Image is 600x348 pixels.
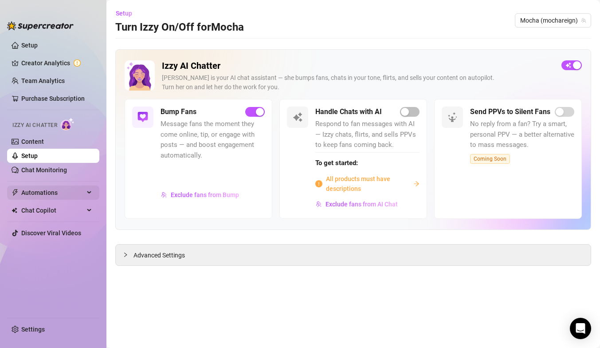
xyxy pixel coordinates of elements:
[115,20,244,35] h3: Turn Izzy On/Off for Mocha
[162,60,554,71] h2: Izzy AI Chatter
[137,112,148,123] img: svg%3e
[581,18,586,23] span: team
[125,60,155,91] img: Izzy AI Chatter
[325,201,398,208] span: Exclude fans from AI Chat
[21,56,92,70] a: Creator Analytics exclamation-circle
[12,189,19,196] span: thunderbolt
[116,10,132,17] span: Setup
[133,250,185,260] span: Advanced Settings
[470,107,550,117] h5: Send PPVs to Silent Fans
[12,207,17,214] img: Chat Copilot
[315,197,398,211] button: Exclude fans from AI Chat
[470,119,574,150] span: No reply from a fan? Try a smart, personal PPV — a better alternative to mass messages.
[470,154,510,164] span: Coming Soon
[315,159,358,167] strong: To get started:
[447,112,458,123] img: svg%3e
[21,77,65,84] a: Team Analytics
[115,6,139,20] button: Setup
[315,107,382,117] h5: Handle Chats with AI
[162,73,554,92] div: [PERSON_NAME] is your AI chat assistant — she bumps fans, chats in your tone, flirts, and sells y...
[123,252,128,257] span: collapsed
[161,188,239,202] button: Exclude fans from Bump
[21,152,38,159] a: Setup
[7,21,74,30] img: logo-BBDzfeDw.svg
[171,191,239,198] span: Exclude fans from Bump
[21,203,84,217] span: Chat Copilot
[21,42,38,49] a: Setup
[21,95,85,102] a: Purchase Subscription
[12,121,57,130] span: Izzy AI Chatter
[292,112,303,123] img: svg%3e
[21,186,84,200] span: Automations
[21,229,81,237] a: Discover Viral Videos
[123,250,133,260] div: collapsed
[315,180,322,187] span: info-circle
[161,192,167,198] img: svg%3e
[326,174,410,194] span: All products must have descriptions
[413,181,420,187] span: arrow-right
[61,118,75,130] img: AI Chatter
[161,119,265,161] span: Message fans the moment they come online, tip, or engage with posts — and boost engagement automa...
[161,107,196,117] h5: Bump Fans
[21,138,44,145] a: Content
[570,318,591,339] div: Open Intercom Messenger
[315,119,420,150] span: Respond to fan messages with AI — Izzy chats, flirts, and sells PPVs to keep fans coming back.
[520,14,586,27] span: Mocha (mochareign)
[21,166,67,174] a: Chat Monitoring
[316,201,322,207] img: svg%3e
[21,326,45,333] a: Settings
